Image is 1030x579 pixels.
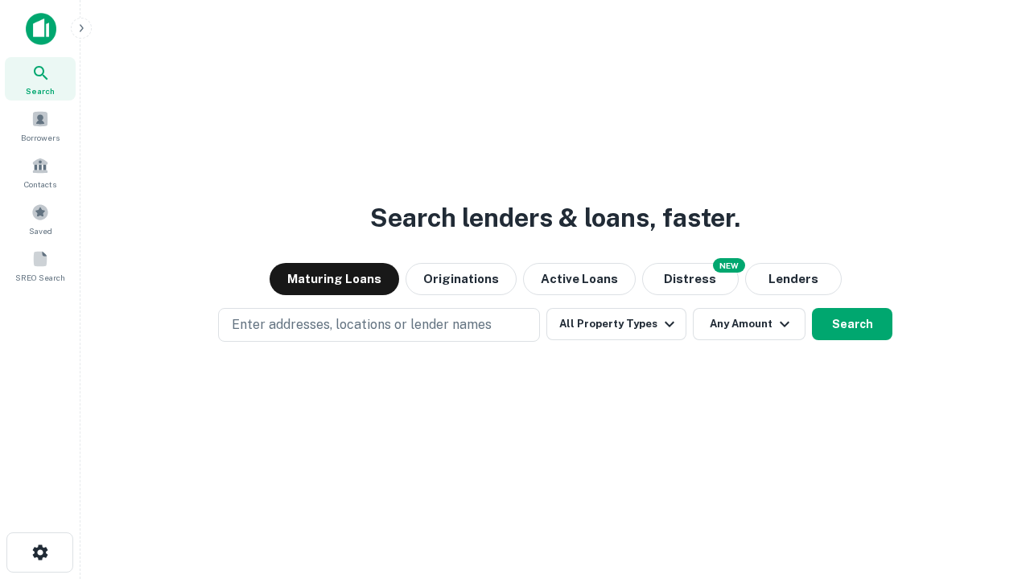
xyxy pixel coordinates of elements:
[745,263,842,295] button: Lenders
[523,263,636,295] button: Active Loans
[29,224,52,237] span: Saved
[642,263,739,295] button: Search distressed loans with lien and other non-mortgage details.
[812,308,892,340] button: Search
[693,308,805,340] button: Any Amount
[713,258,745,273] div: NEW
[5,150,76,194] a: Contacts
[270,263,399,295] button: Maturing Loans
[218,308,540,342] button: Enter addresses, locations or lender names
[5,57,76,101] a: Search
[546,308,686,340] button: All Property Types
[232,315,492,335] p: Enter addresses, locations or lender names
[950,450,1030,528] iframe: Chat Widget
[5,104,76,147] a: Borrowers
[26,84,55,97] span: Search
[5,244,76,287] a: SREO Search
[21,131,60,144] span: Borrowers
[26,13,56,45] img: capitalize-icon.png
[24,178,56,191] span: Contacts
[15,271,65,284] span: SREO Search
[370,199,740,237] h3: Search lenders & loans, faster.
[5,197,76,240] a: Saved
[406,263,517,295] button: Originations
